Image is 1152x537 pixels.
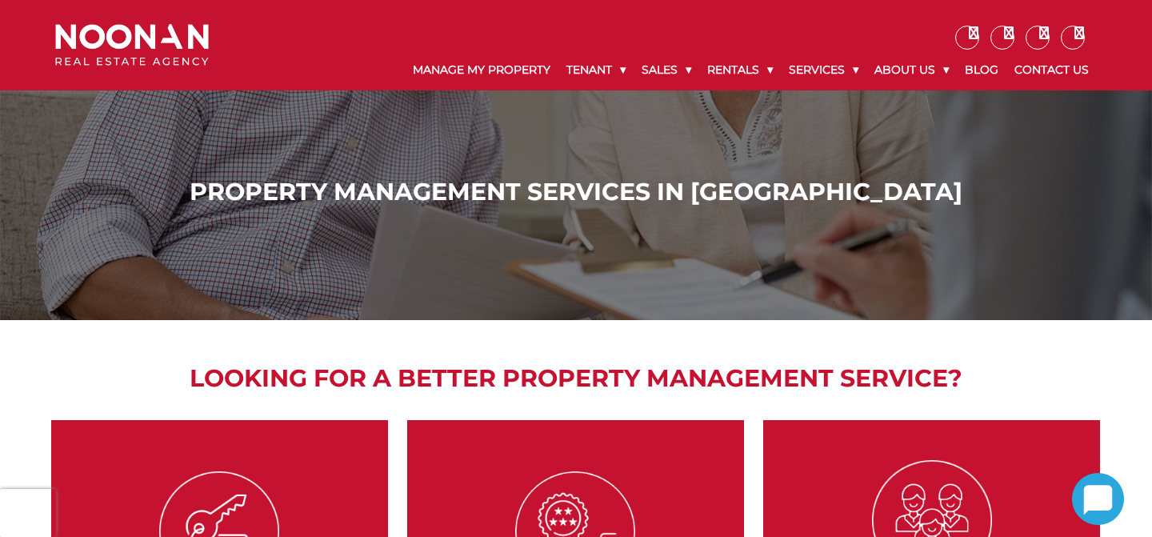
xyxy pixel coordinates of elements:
[866,50,957,90] a: About Us
[405,50,558,90] a: Manage My Property
[558,50,634,90] a: Tenant
[957,50,1006,90] a: Blog
[43,360,1110,396] h2: Looking for a better property management service?
[59,178,1094,206] h1: Property Management Services in [GEOGRAPHIC_DATA]
[781,50,866,90] a: Services
[634,50,699,90] a: Sales
[1006,50,1097,90] a: Contact Us
[699,50,781,90] a: Rentals
[55,24,209,66] img: Noonan Real Estate Agency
